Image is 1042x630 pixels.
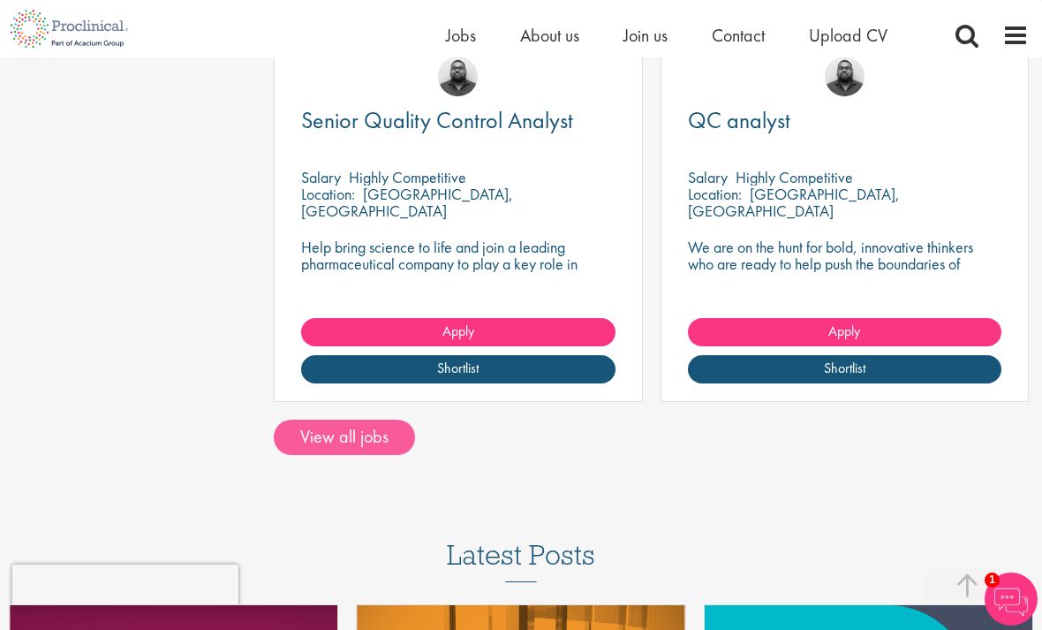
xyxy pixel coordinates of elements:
img: Ashley Bennett [825,57,865,96]
a: About us [520,24,579,47]
a: Jobs [446,24,476,47]
p: We are on the hunt for bold, innovative thinkers who are ready to help push the boundaries of sci... [688,239,1002,306]
span: 1 [985,573,1000,588]
p: Help bring science to life and join a leading pharmaceutical company to play a key role in delive... [301,239,615,306]
p: [GEOGRAPHIC_DATA], [GEOGRAPHIC_DATA] [688,184,900,221]
a: View all jobs [274,420,415,455]
span: QC analyst [688,105,790,135]
iframe: reCAPTCHA [12,565,238,618]
img: Chatbot [985,573,1038,626]
a: Shortlist [688,355,1002,383]
span: Apply [828,322,860,340]
span: Apply [442,322,474,340]
img: Ashley Bennett [438,57,478,96]
a: Join us [623,24,668,47]
span: Location: [688,184,742,204]
p: Highly Competitive [349,167,466,187]
span: Location: [301,184,355,204]
p: [GEOGRAPHIC_DATA], [GEOGRAPHIC_DATA] [301,184,513,221]
a: QC analyst [688,110,1002,132]
span: Senior Quality Control Analyst [301,105,573,135]
h3: Latest Posts [447,540,595,582]
a: Contact [712,24,765,47]
span: Salary [688,167,728,187]
p: Highly Competitive [736,167,853,187]
a: Shortlist [301,355,615,383]
a: Apply [688,318,1002,346]
span: Salary [301,167,341,187]
a: Senior Quality Control Analyst [301,110,615,132]
a: Apply [301,318,615,346]
a: Upload CV [809,24,887,47]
